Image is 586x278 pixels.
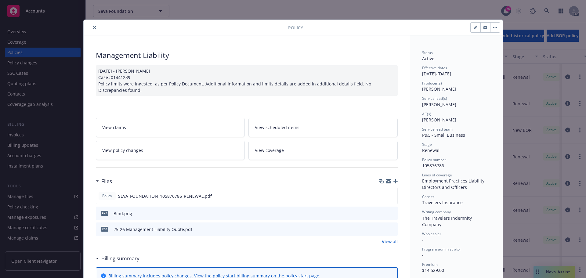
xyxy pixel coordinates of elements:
[422,65,447,70] span: Effective dates
[422,96,447,101] span: Service lead(s)
[422,163,444,168] span: 105876786
[422,267,444,273] span: $14,529.00
[422,50,433,55] span: Status
[248,118,398,137] a: View scheduled items
[382,238,398,245] a: View all
[422,247,461,252] span: Program administrator
[101,227,108,231] span: pdf
[422,81,442,86] span: Producer(s)
[422,194,434,199] span: Carrier
[380,210,385,217] button: download file
[422,200,463,205] span: Travelers Insurance
[422,252,424,258] span: -
[422,172,452,178] span: Lines of coverage
[390,226,395,233] button: preview file
[389,193,395,199] button: preview file
[422,127,453,132] span: Service lead team
[248,141,398,160] a: View coverage
[422,56,434,61] span: Active
[380,226,385,233] button: download file
[91,24,98,31] button: close
[96,118,245,137] a: View claims
[101,193,113,199] span: Policy
[96,65,398,96] div: [DATE] - [PERSON_NAME] Case#01441239 Policy limits were Ingested as per Policy Document. Addition...
[96,177,112,185] div: Files
[118,193,212,199] span: SEVA_FOUNDATION_105876786_RENEWAL.pdf
[422,102,456,107] span: [PERSON_NAME]
[96,255,139,262] div: Billing summary
[101,211,108,215] span: png
[422,132,465,138] span: P&C - Small Business
[422,184,490,190] div: Directors and Officers
[114,210,132,217] div: Bind.png
[422,157,446,162] span: Policy number
[422,111,431,117] span: AC(s)
[102,124,126,131] span: View claims
[422,117,456,123] span: [PERSON_NAME]
[288,24,303,31] span: Policy
[255,147,284,153] span: View coverage
[422,231,441,236] span: Wholesaler
[390,210,395,217] button: preview file
[422,215,473,227] span: The Travelers Indemnity Company
[422,178,490,184] div: Employment Practices Liability
[96,50,398,60] div: Management Liability
[422,142,432,147] span: Stage
[101,177,112,185] h3: Files
[422,262,438,267] span: Premium
[422,147,440,153] span: Renewal
[422,65,490,77] div: [DATE] - [DATE]
[114,226,192,233] div: 25-26 Management Liability Quote.pdf
[255,124,299,131] span: View scheduled items
[96,141,245,160] a: View policy changes
[101,255,139,262] h3: Billing summary
[422,209,451,215] span: Writing company
[380,193,385,199] button: download file
[422,237,424,243] span: -
[422,86,456,92] span: [PERSON_NAME]
[102,147,143,153] span: View policy changes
